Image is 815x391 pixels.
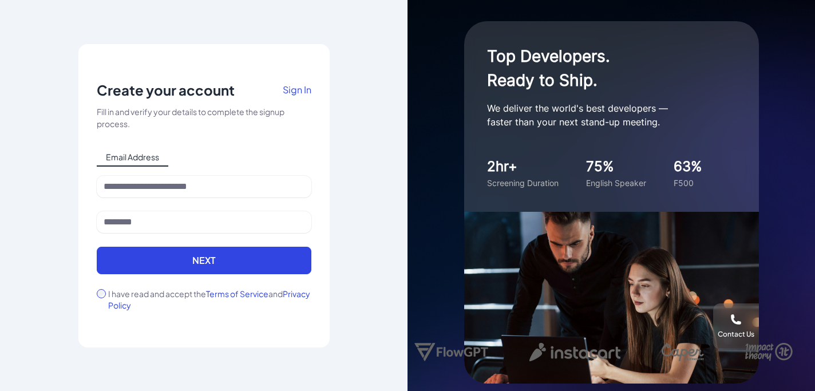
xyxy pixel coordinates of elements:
div: F500 [674,177,702,189]
button: Next [97,247,311,274]
div: Screening Duration [487,177,559,189]
span: Email Address [97,148,168,167]
span: Sign In [283,84,311,96]
span: Terms of Service [206,289,268,299]
h1: Top Developers. Ready to Ship. [487,44,716,92]
p: Create your account [97,81,235,99]
button: Contact Us [713,303,759,349]
label: I have read and accept the and [108,288,311,311]
a: Sign In [283,81,311,106]
p: We deliver the world's best developers — faster than your next stand-up meeting. [487,101,716,129]
span: Privacy Policy [108,289,310,310]
div: Contact Us [718,330,754,339]
div: 2hr+ [487,156,559,177]
div: 63% [674,156,702,177]
div: English Speaker [586,177,646,189]
div: Fill in and verify your details to complete the signup process. [97,106,311,130]
div: 75% [586,156,646,177]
